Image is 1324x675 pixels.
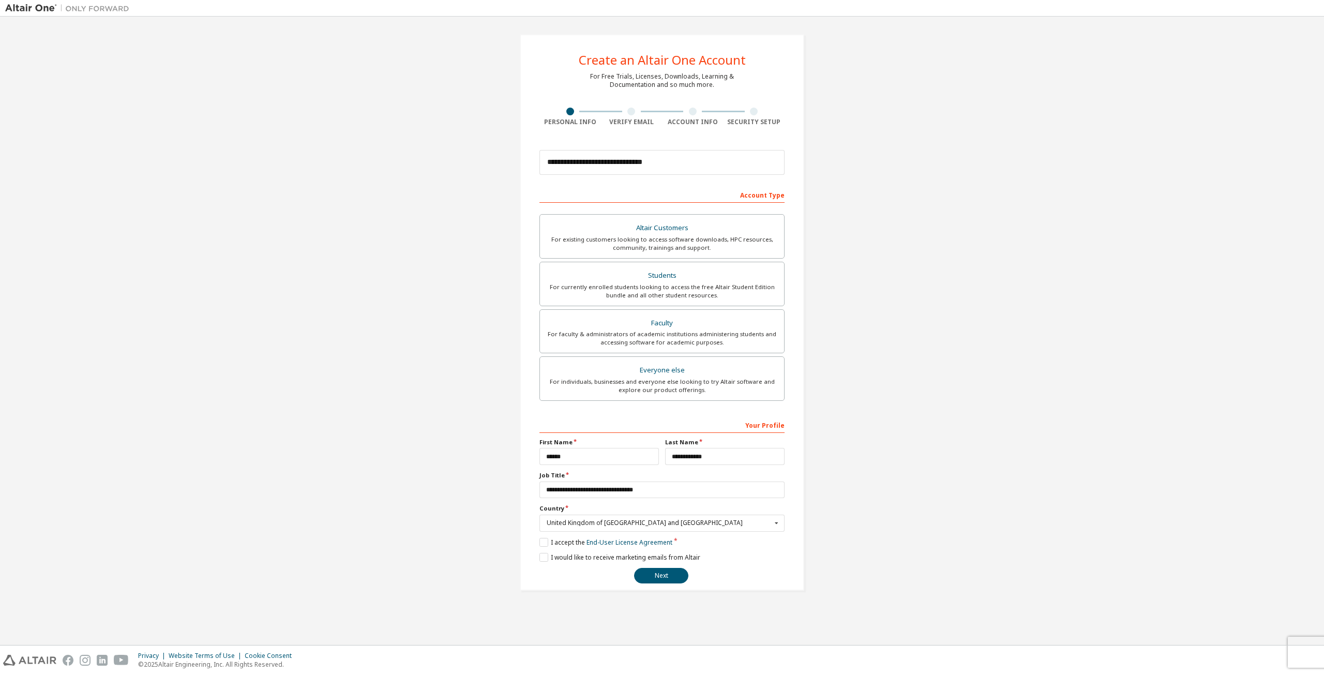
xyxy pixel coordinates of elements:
img: altair_logo.svg [3,655,56,666]
div: For faculty & administrators of academic institutions administering students and accessing softwa... [546,330,778,347]
label: Job Title [539,471,785,479]
div: Personal Info [539,118,601,126]
div: Security Setup [724,118,785,126]
div: For individuals, businesses and everyone else looking to try Altair software and explore our prod... [546,378,778,394]
img: Altair One [5,3,134,13]
a: End-User License Agreement [586,538,672,547]
label: I accept the [539,538,672,547]
label: Last Name [665,438,785,446]
img: youtube.svg [114,655,129,666]
div: Students [546,268,778,283]
label: Country [539,504,785,513]
div: United Kingdom of [GEOGRAPHIC_DATA] and [GEOGRAPHIC_DATA] [547,520,772,526]
img: instagram.svg [80,655,91,666]
div: Account Type [539,186,785,203]
div: Your Profile [539,416,785,433]
div: For existing customers looking to access software downloads, HPC resources, community, trainings ... [546,235,778,252]
div: Faculty [546,316,778,331]
label: First Name [539,438,659,446]
button: Next [634,568,688,583]
div: Privacy [138,652,169,660]
div: Cookie Consent [245,652,298,660]
div: Verify Email [601,118,663,126]
div: Website Terms of Use [169,652,245,660]
div: For currently enrolled students looking to access the free Altair Student Edition bundle and all ... [546,283,778,299]
label: I would like to receive marketing emails from Altair [539,553,700,562]
img: facebook.svg [63,655,73,666]
div: Create an Altair One Account [579,54,746,66]
img: linkedin.svg [97,655,108,666]
p: © 2025 Altair Engineering, Inc. All Rights Reserved. [138,660,298,669]
div: Altair Customers [546,221,778,235]
div: Account Info [662,118,724,126]
div: Everyone else [546,363,778,378]
div: For Free Trials, Licenses, Downloads, Learning & Documentation and so much more. [590,72,734,89]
